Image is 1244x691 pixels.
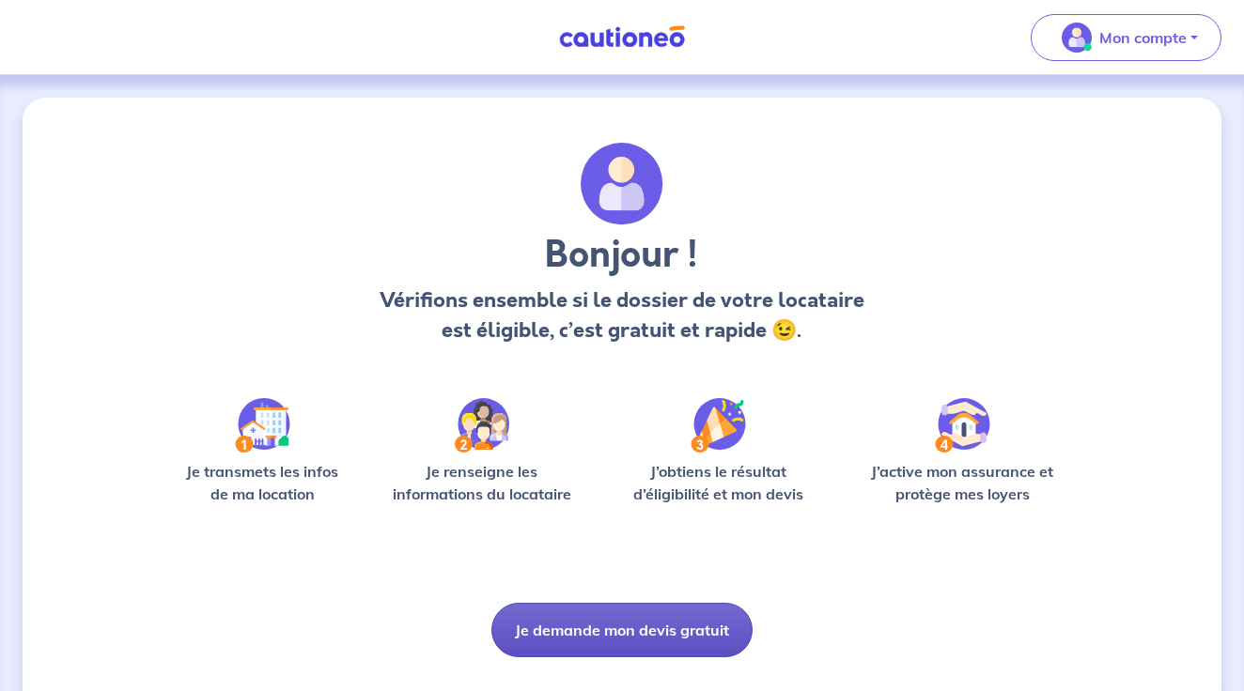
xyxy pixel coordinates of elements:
[691,398,746,453] img: /static/f3e743aab9439237c3e2196e4328bba9/Step-3.svg
[1062,23,1092,53] img: illu_account_valid_menu.svg
[374,233,869,278] h3: Bonjour !
[1099,26,1187,49] p: Mon compte
[935,398,990,453] img: /static/bfff1cf634d835d9112899e6a3df1a5d/Step-4.svg
[235,398,290,453] img: /static/90a569abe86eec82015bcaae536bd8e6/Step-1.svg
[173,460,351,505] p: Je transmets les infos de ma location
[491,603,753,657] button: Je demande mon devis gratuit
[613,460,824,505] p: J’obtiens le résultat d’éligibilité et mon devis
[455,398,509,453] img: /static/c0a346edaed446bb123850d2d04ad552/Step-2.svg
[581,143,663,225] img: archivate
[381,460,583,505] p: Je renseigne les informations du locataire
[374,285,869,345] p: Vérifions ensemble si le dossier de votre locataire est éligible, c’est gratuit et rapide 😉.
[853,460,1071,505] p: J’active mon assurance et protège mes loyers
[1031,14,1221,61] button: illu_account_valid_menu.svgMon compte
[552,25,692,49] img: Cautioneo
